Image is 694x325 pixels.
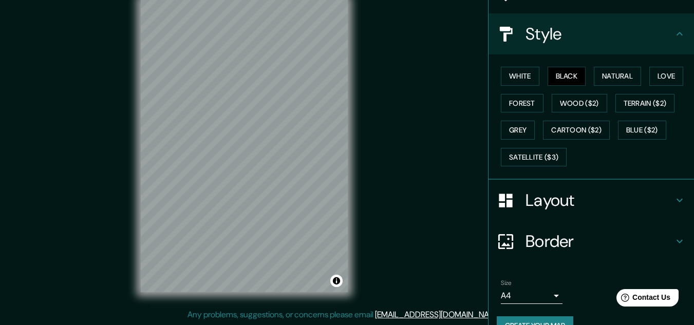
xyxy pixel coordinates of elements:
[594,67,641,86] button: Natural
[552,94,607,113] button: Wood ($2)
[330,275,343,287] button: Toggle attribution
[489,13,694,54] div: Style
[615,94,675,113] button: Terrain ($2)
[375,309,502,320] a: [EMAIL_ADDRESS][DOMAIN_NAME]
[543,121,610,140] button: Cartoon ($2)
[501,121,535,140] button: Grey
[526,231,673,252] h4: Border
[501,67,539,86] button: White
[526,24,673,44] h4: Style
[618,121,666,140] button: Blue ($2)
[489,221,694,262] div: Border
[649,67,683,86] button: Love
[187,309,503,321] p: Any problems, suggestions, or concerns please email .
[501,279,512,288] label: Size
[603,285,683,314] iframe: Help widget launcher
[526,190,673,211] h4: Layout
[548,67,586,86] button: Black
[501,94,543,113] button: Forest
[489,180,694,221] div: Layout
[501,288,562,304] div: A4
[501,148,567,167] button: Satellite ($3)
